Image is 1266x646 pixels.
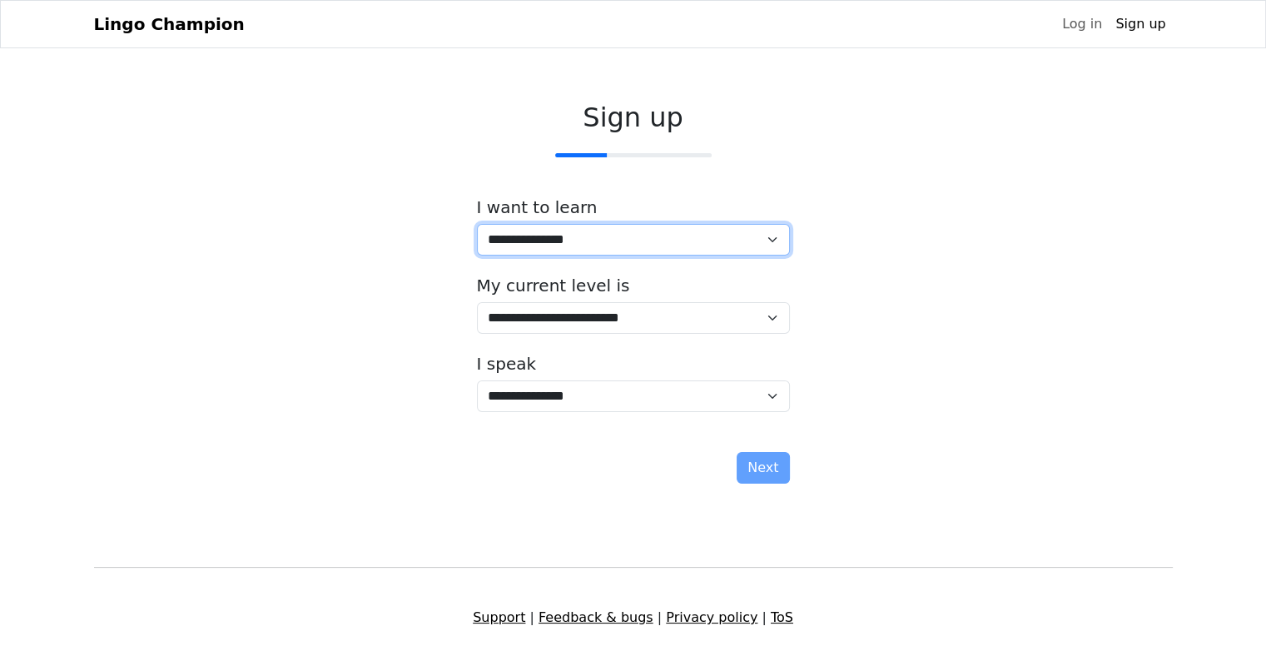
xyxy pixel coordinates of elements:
[477,276,630,296] label: My current level is
[771,609,793,625] a: ToS
[477,102,790,133] h2: Sign up
[539,609,653,625] a: Feedback & bugs
[477,197,598,217] label: I want to learn
[84,608,1183,628] div: | | |
[1109,7,1172,41] a: Sign up
[477,354,537,374] label: I speak
[473,609,525,625] a: Support
[666,609,757,625] a: Privacy policy
[1055,7,1109,41] a: Log in
[94,7,245,41] a: Lingo Champion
